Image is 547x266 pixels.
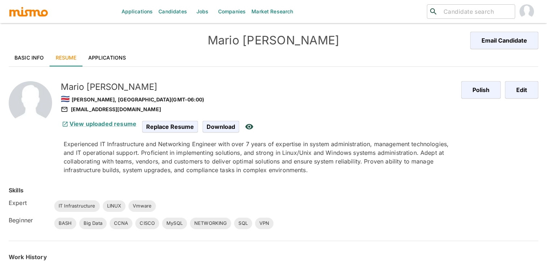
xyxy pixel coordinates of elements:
[234,220,252,227] span: SQL
[142,121,198,132] span: Replace Resume
[9,186,24,195] h6: Skills
[61,95,70,103] span: 🇨🇷
[103,202,126,210] span: LINUX
[61,81,455,93] h5: Mario [PERSON_NAME]
[190,220,232,227] span: NETWORKING
[9,199,48,207] h6: Expert
[50,49,82,66] a: Resume
[61,120,136,127] a: View uploaded resume
[162,220,187,227] span: MySQL
[135,220,159,227] span: CISCO
[61,93,455,105] div: [PERSON_NAME], [GEOGRAPHIC_DATA] (GMT-06:00)
[141,33,406,48] h4: Mario [PERSON_NAME]
[255,220,273,227] span: VPN
[470,32,538,49] button: Email Candidate
[82,49,132,66] a: Applications
[9,49,50,66] a: Basic Info
[9,81,52,125] img: 2Q==
[61,105,455,114] div: [EMAIL_ADDRESS][DOMAIN_NAME]
[79,220,107,227] span: Big Data
[54,220,76,227] span: BASH
[54,202,100,210] span: IT Infrastructure
[203,123,239,129] a: Download
[203,121,239,132] span: Download
[128,202,156,210] span: Vmware
[461,81,501,99] button: Polish
[505,81,538,99] button: Edit
[64,140,455,174] div: Experienced IT Infrastructure and Networking Engineer with over 7 years of expertise in system ad...
[520,4,534,19] img: Gabriel Hernandez
[9,6,48,17] img: logo
[9,253,538,261] h6: Work History
[110,220,133,227] span: CCNA
[9,216,48,224] h6: Beginner
[441,6,512,17] input: Candidate search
